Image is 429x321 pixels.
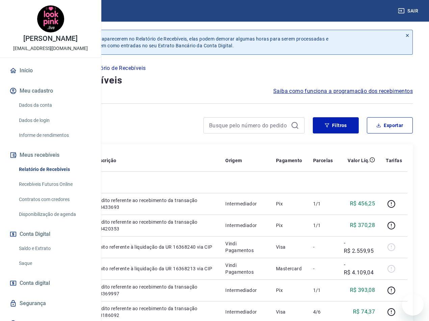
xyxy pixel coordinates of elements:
p: 4/6 [313,308,333,315]
p: 1/1 [313,200,333,207]
p: [PERSON_NAME] [23,35,77,42]
p: Intermediador [225,287,265,294]
a: Conta digital [8,276,93,291]
span: Conta digital [20,278,50,288]
a: Saiba como funciona a programação dos recebimentos [273,87,413,95]
p: Pix [276,200,302,207]
button: Conta Digital [8,227,93,242]
p: Parcelas [313,157,333,164]
p: Crédito referente ao recebimento da transação 228433693 [94,197,214,211]
p: 1/1 [313,222,333,229]
p: Vindi Pagamentos [225,262,265,275]
a: Dados da conta [16,98,93,112]
p: Crédito referente ao recebimento da transação 228186092 [94,305,214,319]
p: - [313,265,333,272]
p: Visa [276,308,302,315]
p: Crédito referente ao recebimento da transação 228369997 [94,283,214,297]
h4: Relatório de Recebíveis [16,74,413,87]
p: Crédito referente ao recebimento da transação 228420353 [94,219,214,232]
a: Dados de login [16,114,93,127]
p: Débito referente à liquidação da UR 16368213 via CIP [94,265,214,272]
button: Meu cadastro [8,83,93,98]
a: Informe de rendimentos [16,128,93,142]
a: Contratos com credores [16,193,93,206]
p: Valor Líq. [348,157,370,164]
a: Recebíveis Futuros Online [16,177,93,191]
button: Exportar [367,117,413,133]
a: Saque [16,256,93,270]
p: Origem [225,157,242,164]
p: R$ 456,25 [350,200,375,208]
p: Relatório de Recebíveis [87,64,146,72]
p: - [313,244,333,250]
button: Sair [397,5,421,17]
p: [EMAIL_ADDRESS][DOMAIN_NAME] [13,45,88,52]
p: Vindi Pagamentos [225,240,265,254]
iframe: Botão para abrir a janela de mensagens [402,294,424,316]
p: R$ 393,08 [350,286,375,294]
p: 1/1 [313,287,333,294]
p: Pix [276,222,302,229]
p: Visa [276,244,302,250]
p: Descrição [94,157,117,164]
p: Débito referente à liquidação da UR 16368240 via CIP [94,244,214,250]
p: -R$ 4.109,04 [344,261,375,277]
p: Pix [276,287,302,294]
a: Relatório de Recebíveis [16,163,93,176]
p: Tarifas [386,157,402,164]
p: Após o envio das liquidações aparecerem no Relatório de Recebíveis, elas podem demorar algumas ho... [36,35,328,49]
p: R$ 74,37 [353,308,375,316]
p: Intermediador [225,200,265,207]
a: Início [8,63,93,78]
img: f5e2b5f2-de41-4e9a-a4e6-a6c2332be871.jpeg [37,5,64,32]
button: Filtros [313,117,359,133]
a: Disponibilização de agenda [16,207,93,221]
p: Intermediador [225,308,265,315]
p: Pagamento [276,157,302,164]
a: Saldo e Extrato [16,242,93,255]
p: -R$ 2.559,95 [344,239,375,255]
a: Segurança [8,296,93,311]
p: R$ 370,28 [350,221,375,229]
p: Mastercard [276,265,302,272]
input: Busque pelo número do pedido [209,120,288,130]
p: Intermediador [225,222,265,229]
button: Meus recebíveis [8,148,93,163]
